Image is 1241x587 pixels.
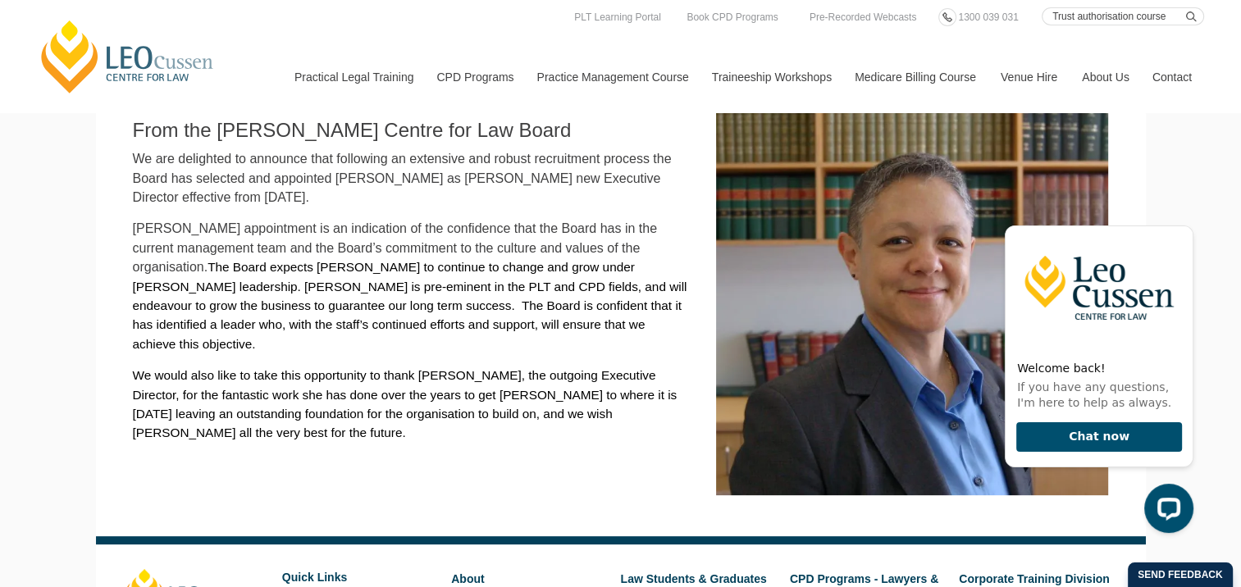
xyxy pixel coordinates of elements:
a: Medicare Billing Course [842,42,988,112]
a: Corporate Training Division [959,572,1110,585]
span: 1300 039 031 [958,11,1018,23]
h6: Quick Links [282,571,439,584]
a: Venue Hire [988,42,1070,112]
iframe: LiveChat chat widget [992,196,1200,546]
a: Law Students & Graduates [620,572,766,585]
a: CPD Programs [424,42,524,112]
a: Traineeship Workshops [700,42,842,112]
a: 1300 039 031 [954,8,1022,26]
a: Contact [1140,42,1204,112]
span: We would also like to take this opportunity to thank [PERSON_NAME], the outgoing Executive Direct... [133,368,678,439]
a: Practice Management Course [525,42,700,112]
a: About [451,572,484,585]
h2: From the [PERSON_NAME] Centre for Law Board [133,120,692,141]
a: PLT Learning Portal [570,8,665,26]
a: [PERSON_NAME] Centre for Law [37,18,218,95]
span: [PERSON_NAME] appointment is an indication of the confidence that the Board has in the current ma... [133,221,657,274]
a: About Us [1070,42,1140,112]
span: We are delighted to announce that following an extensive and robust recruitment process the Board... [133,152,672,204]
a: Pre-Recorded Webcasts [805,8,921,26]
span: The Board expects [PERSON_NAME] to continue to change and grow under [PERSON_NAME] leadership. [P... [133,260,687,351]
a: Book CPD Programs [682,8,782,26]
a: Practical Legal Training [282,42,425,112]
